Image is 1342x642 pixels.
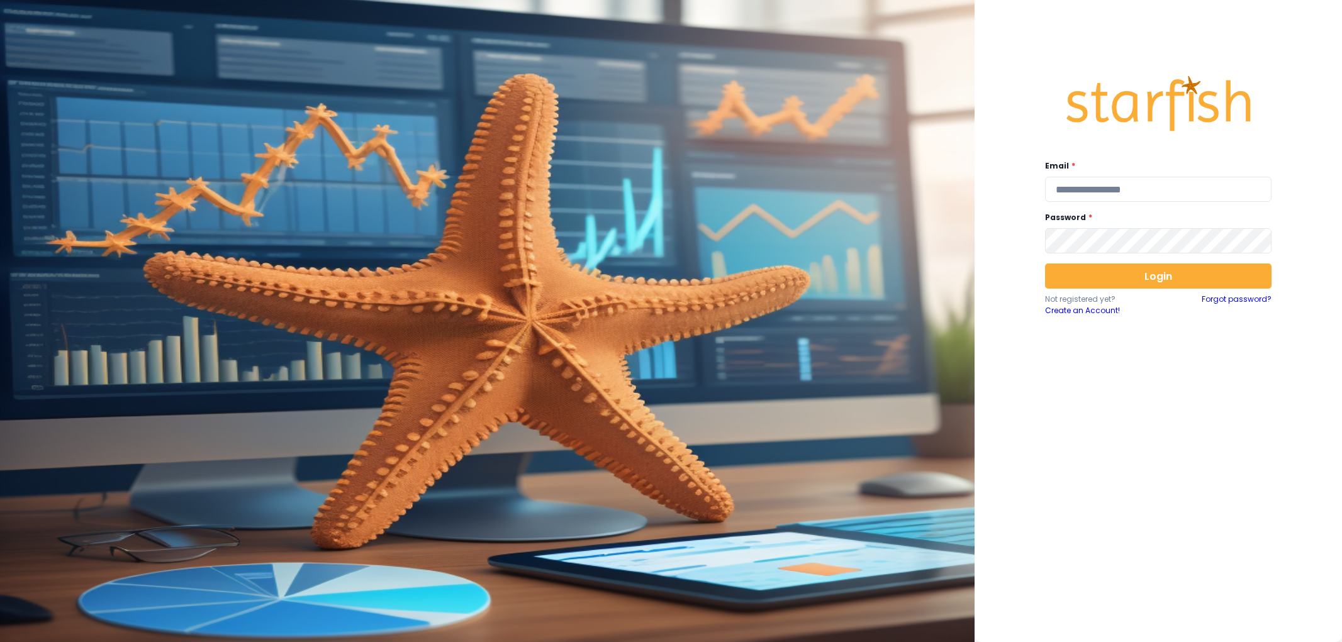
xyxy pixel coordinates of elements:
[1045,160,1264,172] label: Email
[1202,294,1272,316] a: Forgot password?
[1045,305,1158,316] a: Create an Account!
[1064,64,1253,143] img: Logo.42cb71d561138c82c4ab.png
[1045,263,1272,289] button: Login
[1045,212,1264,223] label: Password
[1045,294,1158,305] p: Not registered yet?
